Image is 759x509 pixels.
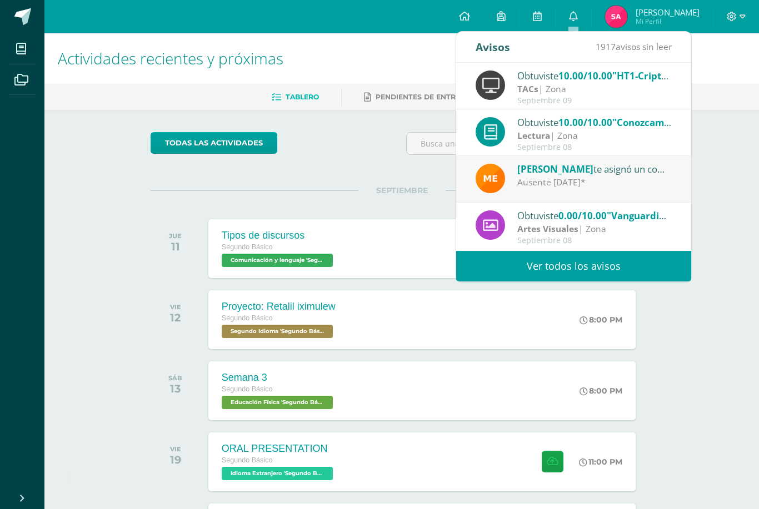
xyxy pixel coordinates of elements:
[558,209,607,222] span: 0.00/10.00
[286,93,319,101] span: Tablero
[222,467,333,480] span: Idioma Extranjero 'Segundo Básico A'
[168,374,182,382] div: SÁB
[476,164,505,193] img: bd5c7d90de01a998aac2bc4ae78bdcd9.png
[168,382,182,395] div: 13
[407,133,653,154] input: Busca una actividad próxima aquí...
[170,303,181,311] div: VIE
[170,445,181,453] div: VIE
[612,69,698,82] span: "HT1-Criptografía"
[517,115,672,129] div: Obtuviste en
[169,240,182,253] div: 11
[222,325,333,338] span: Segundo Idioma 'Segundo Básico A'
[517,223,578,235] strong: Artes Visuales
[222,314,273,322] span: Segundo Básico
[456,251,691,281] a: Ver todos los avisos
[517,162,672,176] div: te asignó un comentario en 'Vanguardias' para 'Artes Visuales'
[222,254,333,267] span: Comunicación y lenguaje 'Segundo Básico A'
[272,88,319,106] a: Tablero
[222,385,273,393] span: Segundo Básico
[222,443,336,455] div: ORAL PRESENTATION
[558,69,612,82] span: 10.00/10.00
[596,41,616,53] span: 1917
[222,230,336,241] div: Tipos de discursos
[517,143,672,152] div: Septiembre 08
[222,243,273,251] span: Segundo Básico
[170,311,181,324] div: 12
[170,453,181,466] div: 19
[58,48,283,69] span: Actividades recientes y próximas
[169,232,182,240] div: JUE
[517,129,672,142] div: | Zona
[517,83,538,95] strong: TACs
[636,7,700,18] span: [PERSON_NAME]
[580,386,622,396] div: 8:00 PM
[222,396,333,409] span: Educación Física 'Segundo Básico A'
[636,17,700,26] span: Mi Perfil
[517,163,593,175] span: [PERSON_NAME]
[517,96,672,105] div: Septiembre 09
[605,6,627,28] img: 19aa36522d0c0656ae8360603ffac232.png
[222,372,336,384] div: Semana 3
[517,236,672,245] div: Septiembre 08
[476,32,510,62] div: Avisos
[517,68,672,83] div: Obtuviste en
[517,129,550,142] strong: Lectura
[596,41,672,53] span: avisos sin leer
[364,88,471,106] a: Pendientes de entrega
[517,223,672,235] div: | Zona
[517,83,672,95] div: | Zona
[222,456,273,464] span: Segundo Básico
[558,116,612,129] span: 10.00/10.00
[376,93,471,101] span: Pendientes de entrega
[579,457,622,467] div: 11:00 PM
[580,315,622,325] div: 8:00 PM
[517,208,672,223] div: Obtuviste en
[607,209,673,222] span: "Vanguardias"
[358,185,446,195] span: SEPTIEMBRE
[517,176,672,189] div: Ausente [DATE]*
[222,301,336,313] div: Proyecto: Retalil iximulew
[151,132,277,154] a: todas las Actividades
